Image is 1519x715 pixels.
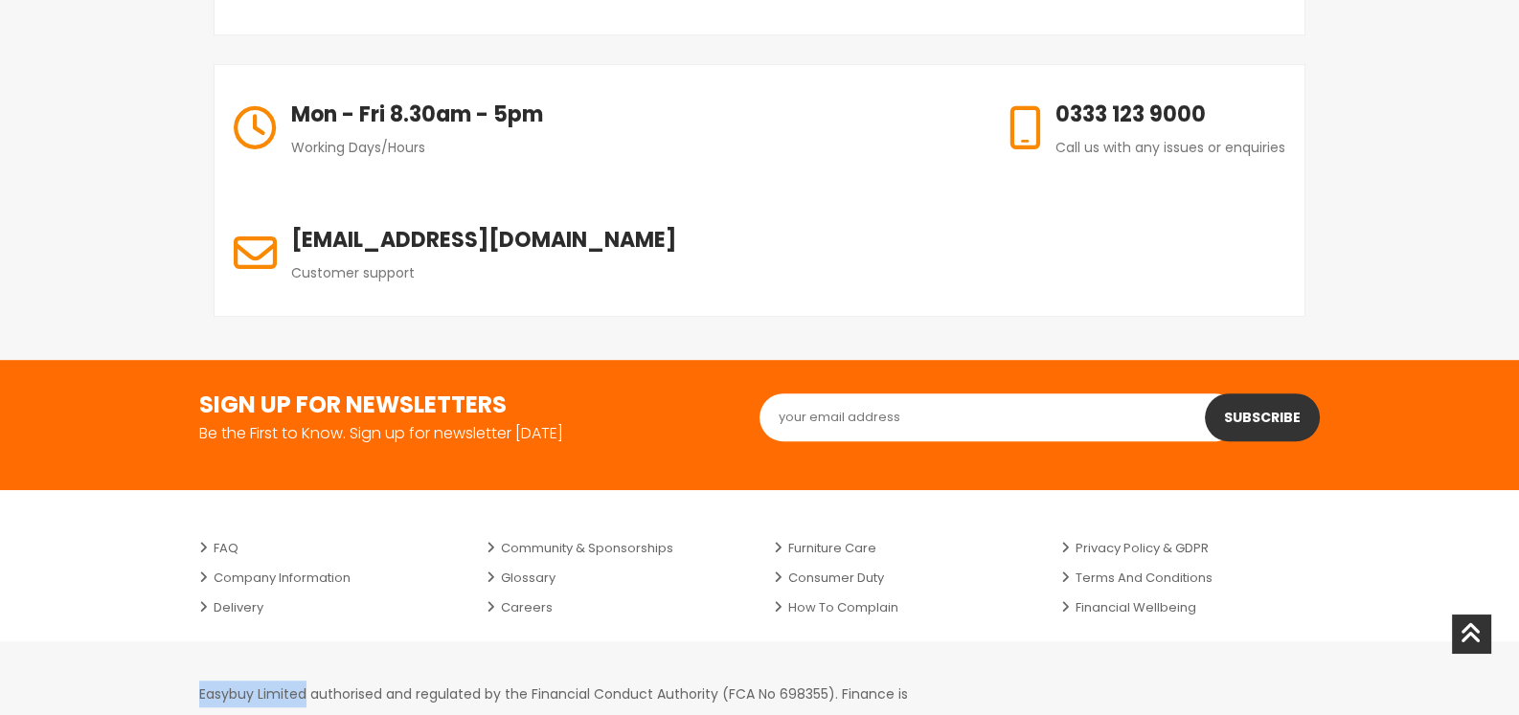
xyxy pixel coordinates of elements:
[291,138,425,157] span: Working Days/Hours
[1055,99,1285,130] h6: 0333 123 9000
[1061,563,1320,592] a: Terms and Conditions
[291,99,543,130] h6: Mon - Fri 8.30am - 5pm
[487,533,745,563] a: Community & Sponsorships
[1061,592,1320,622] a: Financial Wellbeing
[199,533,458,563] a: FAQ
[199,563,458,592] a: Company Information
[199,592,458,622] a: Delivery
[1205,393,1320,441] button: Subscribe
[774,592,1032,622] a: How to Complain
[487,592,745,622] a: Careers
[774,563,1032,592] a: Consumer Duty
[1061,533,1320,563] a: Privacy Policy & GDPR
[291,224,676,256] h6: [EMAIL_ADDRESS][DOMAIN_NAME]
[199,426,649,441] p: Be the First to Know. Sign up for newsletter [DATE]
[487,563,745,592] a: Glossary
[759,393,1238,441] input: your email address
[1055,138,1285,157] span: Call us with any issues or enquiries
[291,263,415,282] span: Customer support
[199,393,649,416] h3: SIGN UP FOR NEWSLETTERS
[774,533,1032,563] a: Furniture Care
